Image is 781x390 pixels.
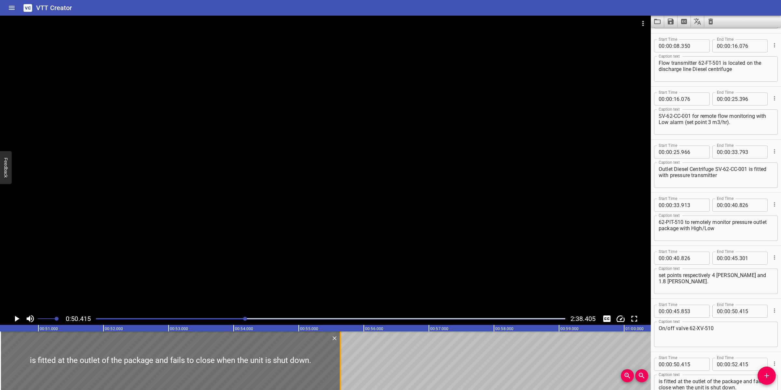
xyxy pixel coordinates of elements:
span: : [665,199,666,212]
div: Cue Options [770,355,778,372]
button: Translate captions [691,16,704,27]
button: Zoom In [621,369,634,382]
button: Toggle fullscreen [628,313,640,325]
input: 00 [717,39,723,52]
span: 2:38.405 [570,315,596,323]
button: Cue Options [770,94,779,103]
div: Cue Options [770,249,778,266]
text: 00:59.000 [560,327,579,331]
input: 52 [732,358,738,371]
span: Set video volume [55,317,59,321]
div: Delete Cue [330,334,338,342]
span: : [731,358,732,371]
span: : [665,92,666,105]
button: Change Playback Speed [614,313,627,325]
span: . [738,252,739,265]
input: 00 [659,92,665,105]
span: : [723,146,724,159]
input: 076 [739,39,763,52]
textarea: Flow transmitter 62-FT-501 is located on the discharge line Diesel centrifuge [659,60,773,78]
button: Cue Options [770,41,779,49]
input: 16 [674,92,680,105]
textarea: set points respectively 4 [PERSON_NAME] and 1.8 [PERSON_NAME]. [659,272,773,291]
span: : [672,39,674,52]
span: . [738,199,739,212]
text: 00:54.000 [235,327,253,331]
input: 00 [717,358,723,371]
span: : [731,146,732,159]
input: 50 [732,305,738,318]
span: : [731,305,732,318]
span: : [672,199,674,212]
h6: VTT Creator [36,3,72,13]
button: Cue Options [770,359,779,368]
span: . [738,39,739,52]
span: : [723,358,724,371]
text: 00:58.000 [495,327,514,331]
span: : [665,252,666,265]
text: 00:52.000 [105,327,123,331]
span: : [731,39,732,52]
input: 45 [674,305,680,318]
span: : [672,252,674,265]
span: : [672,92,674,105]
input: 966 [681,146,705,159]
div: Cue Options [770,196,778,213]
button: Save captions to file [664,16,678,27]
button: Extract captions from video [678,16,691,27]
span: 0:50.415 [66,315,91,323]
input: 00 [659,358,665,371]
input: 00 [724,92,731,105]
span: : [672,305,674,318]
input: 40 [732,199,738,212]
button: Cue Options [770,253,779,262]
svg: Translate captions [693,18,701,25]
input: 350 [681,39,705,52]
input: 793 [739,146,763,159]
input: 50 [674,358,680,371]
button: Play/Pause [10,313,23,325]
text: 00:51.000 [40,327,58,331]
button: Video Options [635,16,651,31]
span: . [680,305,681,318]
text: 01:00.000 [625,327,644,331]
span: : [672,358,674,371]
text: 00:56.000 [365,327,383,331]
span: : [665,358,666,371]
input: 00 [659,252,665,265]
input: 00 [666,305,672,318]
input: 00 [717,92,723,105]
input: 00 [659,305,665,318]
input: 45 [732,252,738,265]
input: 25 [674,146,680,159]
span: : [731,92,732,105]
span: : [665,305,666,318]
div: Cue Options [770,90,778,107]
input: 415 [739,358,763,371]
text: 00:57.000 [430,327,448,331]
button: Add Cue [758,367,776,385]
button: Cue Options [770,147,779,156]
input: 415 [681,358,705,371]
textarea: On/off valve 62-XV-510 [659,325,773,344]
input: 00 [659,199,665,212]
input: 25 [732,92,738,105]
div: Hide/Show Captions [601,313,613,325]
span: : [731,252,732,265]
span: : [723,39,724,52]
span: . [680,146,681,159]
input: 853 [681,305,705,318]
span: . [680,199,681,212]
input: 00 [724,199,731,212]
input: 00 [717,305,723,318]
text: 00:53.000 [170,327,188,331]
input: 415 [739,305,763,318]
button: Cue Options [770,200,779,209]
input: 396 [739,92,763,105]
input: 00 [666,358,672,371]
input: 16 [732,39,738,52]
input: 00 [666,199,672,212]
span: : [665,146,666,159]
span: : [723,305,724,318]
button: Cue Options [770,306,779,315]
